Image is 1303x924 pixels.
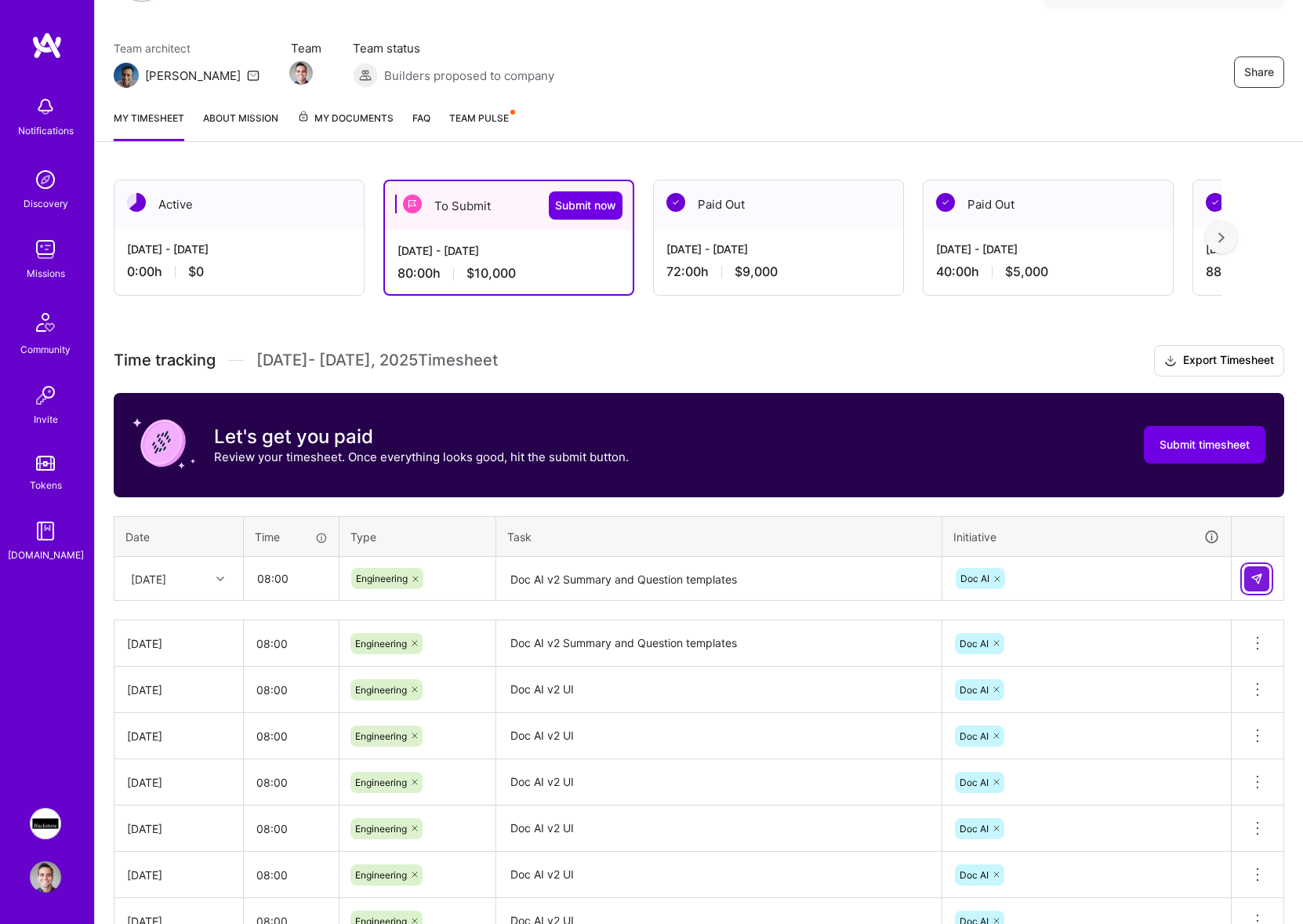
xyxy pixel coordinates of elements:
[127,774,230,791] div: [DATE]
[498,715,940,758] textarea: Doc AI v2 UI
[244,808,339,849] input: HH:MM
[114,40,260,56] span: Team architect
[1164,353,1177,369] i: icon Download
[1154,345,1284,377] button: Export Timesheet
[214,425,629,449] h3: Let's get you paid
[127,264,351,280] div: 0:00 h
[30,234,61,265] img: teamwork
[27,304,64,341] img: Community
[30,91,61,122] img: bell
[255,529,328,545] div: Time
[245,558,338,599] input: HH:MM
[355,730,407,742] span: Engineering
[355,823,407,835] span: Engineering
[127,682,230,698] div: [DATE]
[30,861,61,893] img: User Avatar
[555,198,616,213] span: Submit now
[960,730,989,742] span: Doc AI
[666,264,891,280] div: 72:00 h
[355,638,407,649] span: Engineering
[18,122,74,139] div: Notifications
[355,777,407,788] span: Engineering
[256,351,498,370] span: [DATE] - [DATE] , 2025 Timesheet
[960,638,989,649] span: Doc AI
[1005,264,1048,280] span: $5,000
[353,63,378,88] img: Builders proposed to company
[30,477,62,493] div: Tokens
[384,67,554,84] span: Builders proposed to company
[449,112,509,124] span: Team Pulse
[1218,232,1225,243] img: right
[114,351,216,370] span: Time tracking
[132,412,195,475] img: coin
[960,823,989,835] span: Doc AI
[247,69,260,82] i: icon Mail
[30,380,61,411] img: Invite
[953,528,1220,546] div: Initiative
[1244,64,1274,80] span: Share
[26,808,65,839] a: Blackstone: BX AI platform
[127,820,230,837] div: [DATE]
[8,547,84,563] div: [DOMAIN_NAME]
[412,110,430,141] a: FAQ
[244,669,339,711] input: HH:MM
[244,762,339,803] input: HH:MM
[1250,573,1263,585] img: Submit
[385,181,633,230] div: To Submit
[498,622,940,665] textarea: Doc AI v2 Summary and Question templates
[549,191,622,220] button: Submit now
[1234,56,1284,88] button: Share
[353,40,554,56] span: Team status
[498,761,940,804] textarea: Doc AI v2 UI
[291,60,311,86] a: Team Member Avatar
[145,67,241,84] div: [PERSON_NAME]
[960,573,989,584] span: Doc AI
[114,110,184,141] a: My timesheet
[960,684,989,696] span: Doc AI
[30,515,61,547] img: guide book
[216,575,224,583] i: icon Chevron
[291,40,321,56] span: Team
[188,264,204,280] span: $0
[31,31,63,60] img: logo
[289,61,313,85] img: Team Member Avatar
[24,195,68,212] div: Discovery
[244,715,339,757] input: HH:MM
[1160,437,1250,453] span: Submit timesheet
[114,516,244,557] th: Date
[1244,566,1271,591] div: null
[355,869,407,881] span: Engineering
[397,265,620,282] div: 80:00 h
[403,195,422,213] img: To Submit
[496,516,942,557] th: Task
[114,63,139,88] img: Team Architect
[498,853,940,897] textarea: Doc AI v2 UI
[127,728,230,744] div: [DATE]
[127,241,351,257] div: [DATE] - [DATE]
[214,449,629,465] p: Review your timesheet. Once everything looks good, hit the submit button.
[960,869,989,881] span: Doc AI
[34,411,58,427] div: Invite
[30,164,61,195] img: discovery
[466,265,516,282] span: $10,000
[397,242,620,259] div: [DATE] - [DATE]
[1206,193,1225,212] img: Paid Out
[1144,426,1265,464] button: Submit timesheet
[127,193,146,212] img: Active
[498,668,940,711] textarea: Doc AI v2 UI
[936,193,955,212] img: Paid Out
[666,241,891,257] div: [DATE] - [DATE]
[131,570,166,587] div: [DATE]
[36,456,55,471] img: tokens
[26,861,65,893] a: User Avatar
[339,516,496,557] th: Type
[297,110,394,127] span: My Documents
[654,180,903,228] div: Paid Out
[356,573,408,584] span: Engineering
[924,180,1173,228] div: Paid Out
[244,623,339,664] input: HH:MM
[735,264,778,280] span: $9,000
[30,808,61,839] img: Blackstone: BX AI platform
[355,684,407,696] span: Engineering
[936,264,1160,280] div: 40:00 h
